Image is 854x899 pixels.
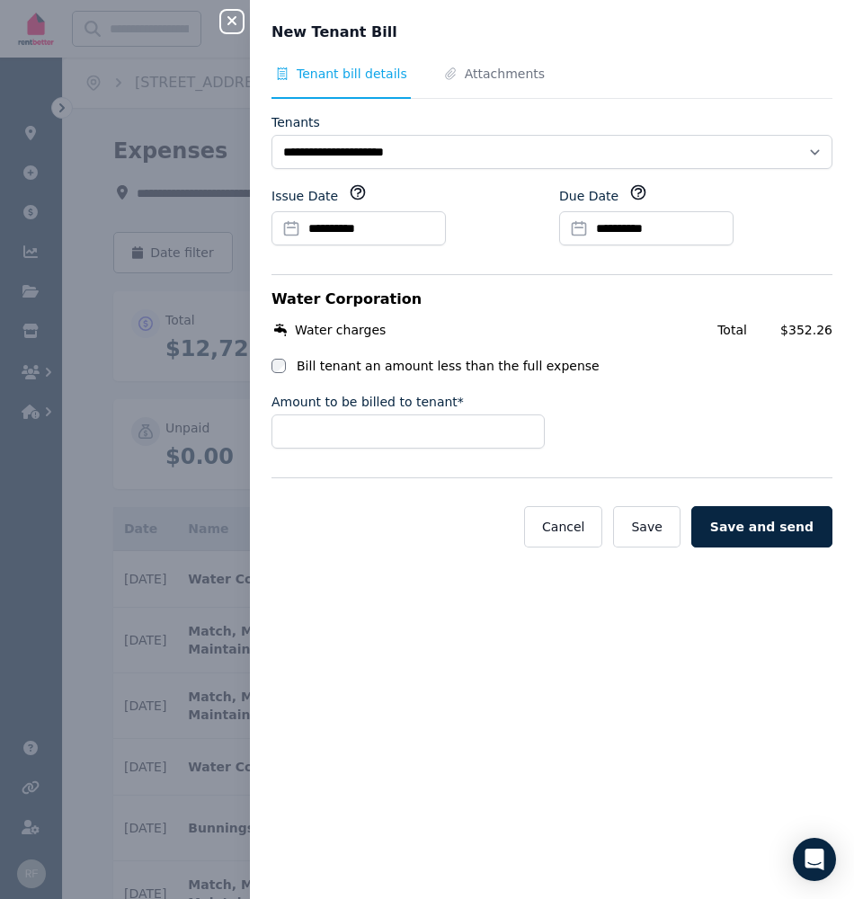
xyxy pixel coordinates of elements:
[524,506,602,547] button: Cancel
[613,506,680,547] button: Save
[271,393,464,411] label: Amount to be billed to tenant*
[297,65,407,83] span: Tenant bill details
[297,357,600,375] label: Bill tenant an amount less than the full expense
[271,290,422,307] span: Water Corporation
[465,65,545,83] span: Attachments
[295,321,386,339] span: Water charges
[271,22,397,43] span: New Tenant Bill
[793,838,836,881] div: Open Intercom Messenger
[271,65,832,99] nav: Tabs
[271,187,338,205] label: Issue Date
[691,506,832,547] button: Save and send
[271,113,320,131] label: Tenants
[780,321,832,339] span: $352.26
[717,321,769,339] span: Total
[559,187,618,205] label: Due Date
